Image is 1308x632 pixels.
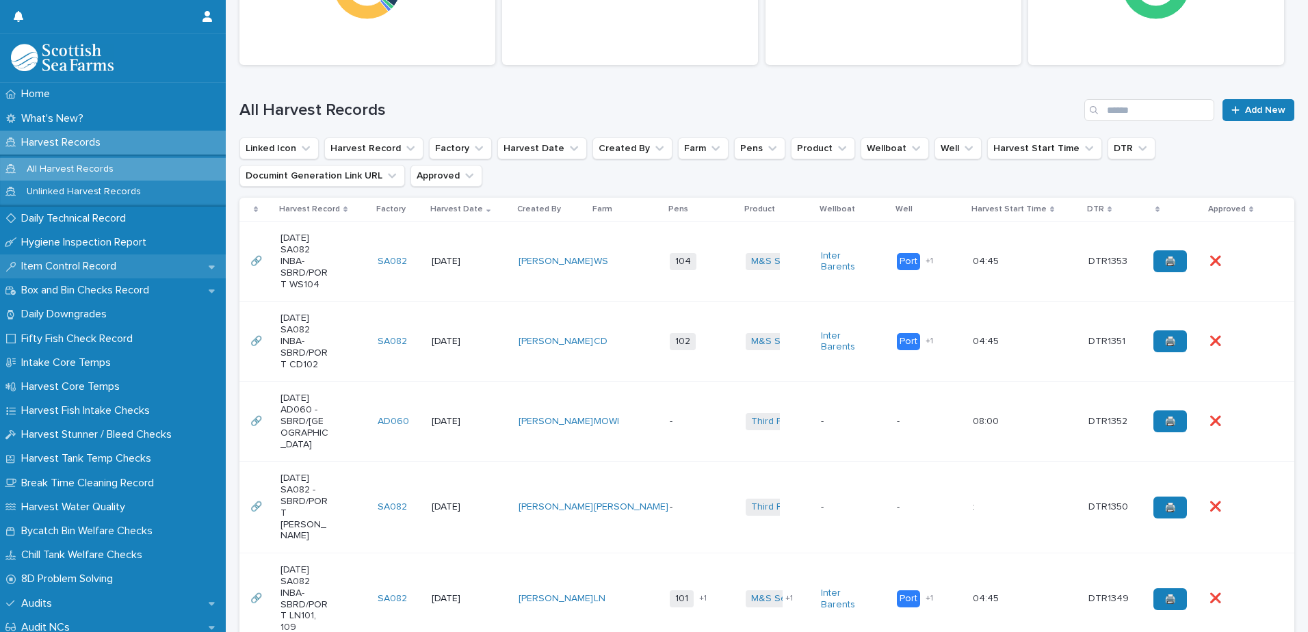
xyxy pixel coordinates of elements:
p: : [973,499,978,513]
a: Inter Barents [821,588,869,611]
p: Harvest Tank Temp Checks [16,452,162,465]
p: Product [744,202,775,217]
p: [DATE] SA082 INBA-SBRD/PORT CD102 [280,313,329,370]
tr: 🔗🔗 [DATE] SA082 INBA-SBRD/PORT CD102SA082 [DATE][PERSON_NAME] CD 102M&S Select Inter Barents Port... [239,302,1294,382]
p: [DATE] [432,416,480,427]
p: Bycatch Bin Welfare Checks [16,525,163,538]
button: Pens [734,137,785,159]
p: [DATE] SA082 INBA-SBRD/PORT WS104 [280,233,329,290]
p: Factory [376,202,406,217]
button: Product [791,137,855,159]
span: + 1 [699,594,707,603]
button: Linked Icon [239,137,319,159]
p: DTR1350 [1088,499,1131,513]
a: Third Party Salmon [751,501,834,513]
p: 04:45 [973,333,1002,347]
p: Wellboat [820,202,855,217]
a: M&S Select [751,256,802,267]
p: Harvest Core Temps [16,380,131,393]
p: Home [16,88,61,101]
a: Inter Barents [821,330,869,354]
a: 🖨️ [1153,497,1187,518]
p: Harvest Date [430,202,483,217]
p: Daily Downgrades [16,308,118,321]
p: Harvest Fish Intake Checks [16,404,161,417]
p: Pens [668,202,688,217]
p: Created By [517,202,561,217]
p: 8D Problem Solving [16,572,124,585]
a: [PERSON_NAME] [519,501,593,513]
p: - [897,501,945,513]
p: All Harvest Records [16,163,125,175]
button: Factory [429,137,492,159]
a: LN [594,593,605,605]
p: Audits [16,597,63,610]
a: [PERSON_NAME] [519,416,593,427]
h1: All Harvest Records [239,101,1079,120]
p: Break Time Cleaning Record [16,477,165,490]
a: 🖨️ [1153,330,1187,352]
button: Documint Generation Link URL [239,165,405,187]
p: - [821,501,869,513]
p: Harvest Record [279,202,340,217]
p: Approved [1208,202,1246,217]
span: 🖨️ [1164,503,1176,512]
p: DTR1352 [1088,413,1130,427]
p: - [670,501,718,513]
span: 101 [670,590,694,607]
p: Harvest Records [16,136,112,149]
a: AD060 [378,416,409,427]
p: 🔗 [250,253,265,267]
p: DTR1349 [1088,590,1132,605]
p: Harvest Start Time [971,202,1047,217]
span: Add New [1245,105,1285,115]
p: Fifty Fish Check Record [16,332,144,345]
a: SA082 [378,593,407,605]
p: - [670,416,718,427]
a: 🖨️ [1153,250,1187,272]
p: ❌ [1209,253,1224,267]
p: [DATE] AD060 -SBRD/[GEOGRAPHIC_DATA] [280,393,329,450]
p: Unlinked Harvest Records [16,186,152,198]
p: - [897,416,945,427]
a: SA082 [378,336,407,347]
p: 04:45 [973,590,1002,605]
p: 🔗 [250,333,265,347]
input: Search [1084,99,1214,121]
p: Item Control Record [16,260,127,273]
p: [DATE] [432,336,480,347]
button: Harvest Date [497,137,587,159]
span: 🖨️ [1164,256,1176,266]
p: Intake Core Temps [16,356,122,369]
a: WS [594,256,608,267]
a: [PERSON_NAME] [519,256,593,267]
a: [PERSON_NAME] [594,501,668,513]
p: ❌ [1209,413,1224,427]
p: DTR1351 [1088,333,1128,347]
tr: 🔗🔗 [DATE] SA082 INBA-SBRD/PORT WS104SA082 [DATE][PERSON_NAME] WS 104M&S Select Inter Barents Port... [239,222,1294,302]
a: M&S Select [751,593,802,605]
a: M&S Select [751,336,802,347]
div: Port [897,333,920,350]
p: Chill Tank Welfare Checks [16,549,153,562]
span: 104 [670,253,696,270]
div: Port [897,590,920,607]
img: mMrefqRFQpe26GRNOUkG [11,44,114,71]
a: MOWI [594,416,619,427]
span: 102 [670,333,696,350]
a: 🖨️ [1153,588,1187,610]
button: Well [934,137,982,159]
button: Wellboat [861,137,929,159]
p: ❌ [1209,499,1224,513]
p: DTR1353 [1088,253,1130,267]
button: Harvest Start Time [987,137,1102,159]
p: [DATE] SA082 -SBRD/PORT [PERSON_NAME] [280,473,329,542]
a: SA082 [378,256,407,267]
a: [PERSON_NAME] [519,336,593,347]
span: + 1 [926,594,933,603]
p: 🔗 [250,499,265,513]
button: Harvest Record [324,137,423,159]
p: Daily Technical Record [16,212,137,225]
span: 🖨️ [1164,594,1176,604]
